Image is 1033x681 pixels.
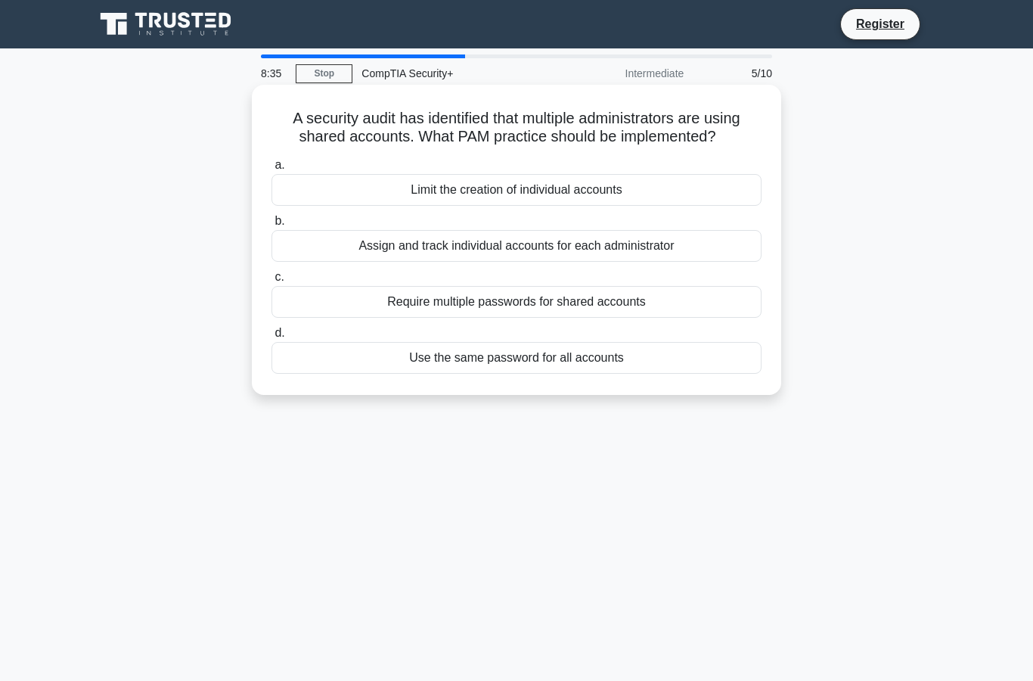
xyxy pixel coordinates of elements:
a: Stop [296,64,352,83]
div: Intermediate [560,58,693,89]
span: c. [275,270,284,283]
div: CompTIA Security+ [352,58,560,89]
div: Assign and track individual accounts for each administrator [271,230,762,262]
div: 8:35 [252,58,296,89]
span: b. [275,214,284,227]
a: Register [847,14,914,33]
div: Require multiple passwords for shared accounts [271,286,762,318]
span: d. [275,326,284,339]
span: a. [275,158,284,171]
div: Use the same password for all accounts [271,342,762,374]
div: 5/10 [693,58,781,89]
h5: A security audit has identified that multiple administrators are using shared accounts. What PAM ... [270,109,763,147]
div: Limit the creation of individual accounts [271,174,762,206]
